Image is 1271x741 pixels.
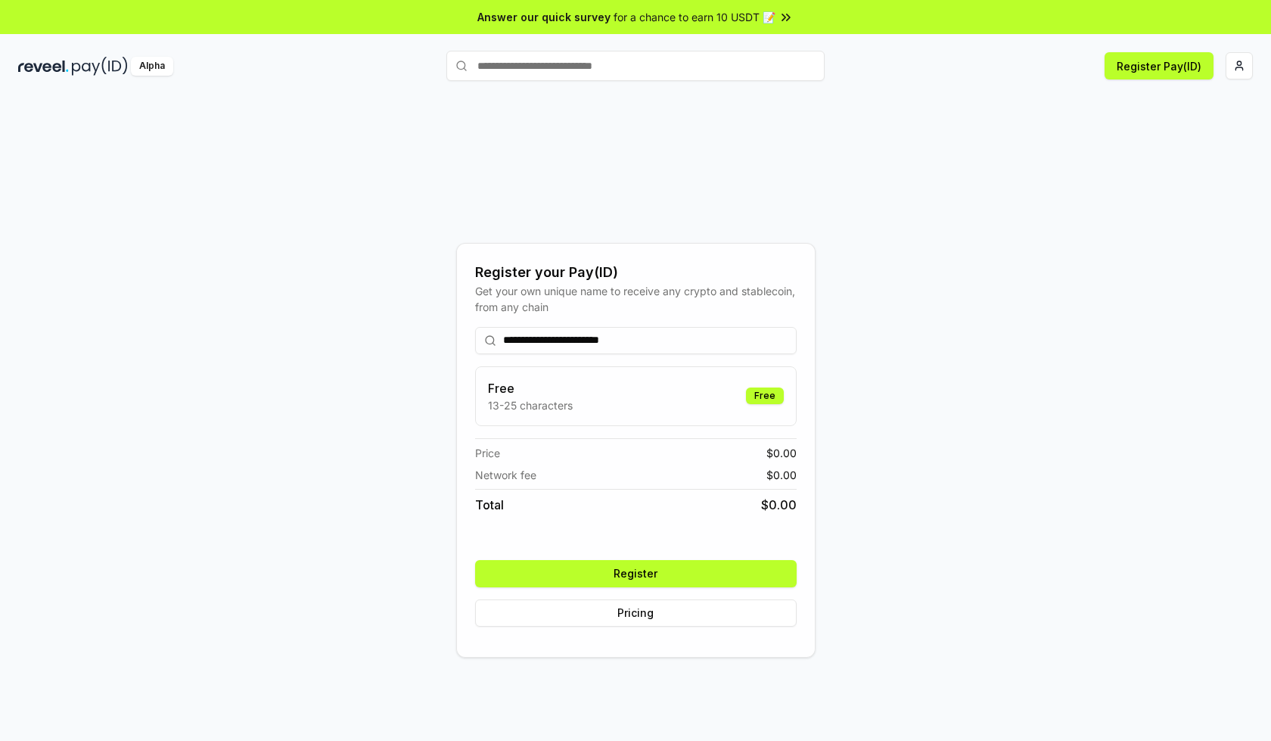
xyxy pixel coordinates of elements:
div: Get your own unique name to receive any crypto and stablecoin, from any chain [475,283,797,315]
div: Register your Pay(ID) [475,262,797,283]
h3: Free [488,379,573,397]
button: Pricing [475,599,797,627]
span: $ 0.00 [766,445,797,461]
span: Price [475,445,500,461]
img: pay_id [72,57,128,76]
button: Register [475,560,797,587]
p: 13-25 characters [488,397,573,413]
div: Free [746,388,784,404]
img: reveel_dark [18,57,69,76]
span: Answer our quick survey [477,9,611,25]
span: Network fee [475,467,536,483]
span: for a chance to earn 10 USDT 📝 [614,9,775,25]
span: $ 0.00 [766,467,797,483]
div: Alpha [131,57,173,76]
span: Total [475,496,504,514]
button: Register Pay(ID) [1105,52,1214,79]
span: $ 0.00 [761,496,797,514]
